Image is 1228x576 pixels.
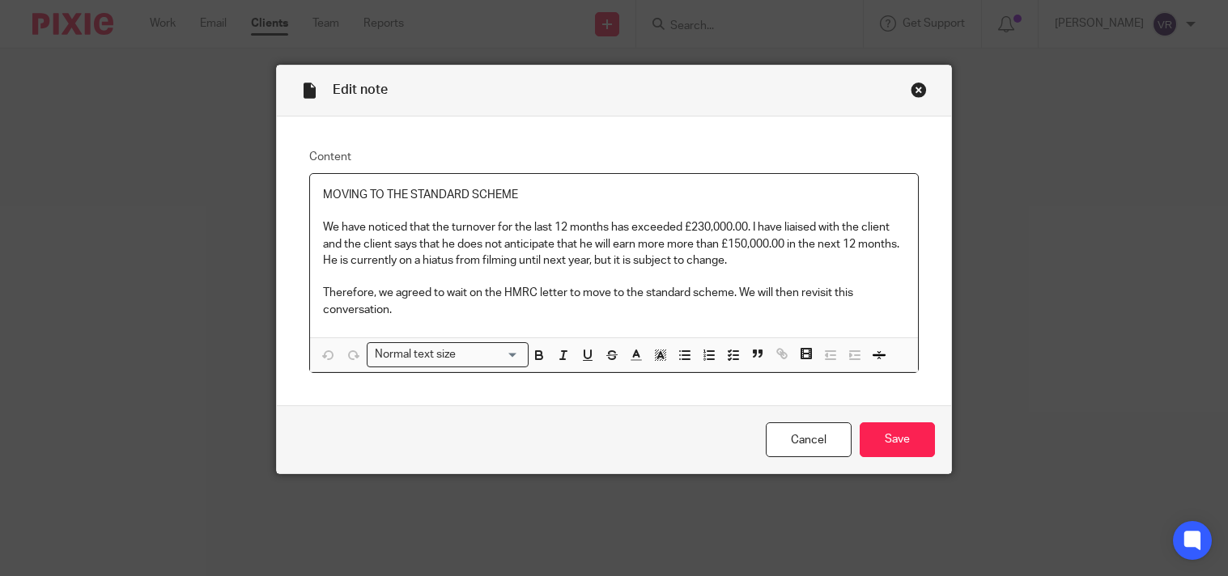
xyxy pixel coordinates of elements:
[461,346,519,363] input: Search for option
[323,285,904,318] p: Therefore, we agreed to wait on the HMRC letter to move to the standard scheme. We will then revi...
[309,149,918,165] label: Content
[323,219,904,269] p: We have noticed that the turnover for the last 12 months has exceeded £230,000.00. I have liaised...
[323,187,904,203] p: MOVING TO THE STANDARD SCHEME
[333,83,388,96] span: Edit note
[367,342,529,367] div: Search for option
[371,346,459,363] span: Normal text size
[911,82,927,98] div: Close this dialog window
[860,422,935,457] input: Save
[766,422,852,457] a: Cancel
